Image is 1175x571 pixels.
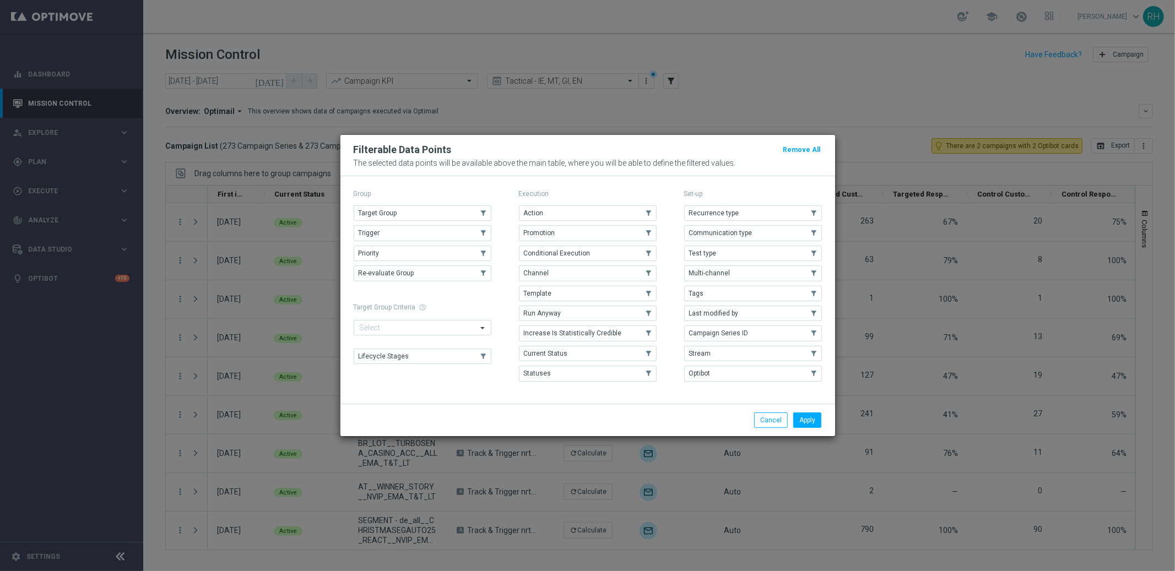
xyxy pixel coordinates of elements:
button: Optibot [684,366,822,381]
button: Priority [354,246,491,261]
span: Current Status [524,350,568,357]
button: Action [519,205,657,221]
button: Communication type [684,225,822,241]
span: Target Group [359,209,397,217]
button: Target Group [354,205,491,221]
button: Remove All [782,144,822,156]
button: Recurrence type [684,205,822,221]
button: Test type [684,246,822,261]
button: Lifecycle Stages [354,349,491,364]
span: Test type [689,249,717,257]
span: Priority [359,249,380,257]
span: Increase Is Statistically Credible [524,329,622,337]
button: Conditional Execution [519,246,657,261]
span: Last modified by [689,309,739,317]
button: Last modified by [684,306,822,321]
span: Re-evaluate Group [359,269,414,277]
button: Template [519,286,657,301]
span: Channel [524,269,549,277]
h1: Target Group Criteria [354,303,491,311]
button: Run Anyway [519,306,657,321]
button: Statuses [519,366,657,381]
button: Tags [684,286,822,301]
button: Cancel [754,412,788,428]
span: Run Anyway [524,309,561,317]
span: Recurrence type [689,209,739,217]
span: Promotion [524,229,555,237]
span: Template [524,290,552,297]
button: Stream [684,346,822,361]
button: Channel [519,265,657,281]
h2: Filterable Data Points [354,143,452,156]
button: Current Status [519,346,657,361]
span: Optibot [689,369,711,377]
p: The selected data points will be available above the main table, where you will be able to define... [354,159,822,167]
p: Group [354,189,491,198]
button: Campaign Series ID [684,325,822,341]
button: Multi-channel [684,265,822,281]
span: Trigger [359,229,380,237]
span: help_outline [419,303,427,311]
button: Trigger [354,225,491,241]
span: Communication type [689,229,752,237]
span: Stream [689,350,711,357]
button: Apply [793,412,821,428]
span: Action [524,209,544,217]
span: Tags [689,290,704,297]
button: Promotion [519,225,657,241]
span: Conditional Execution [524,249,591,257]
span: Multi-channel [689,269,730,277]
span: Statuses [524,369,551,377]
p: Set-up [684,189,822,198]
button: Increase Is Statistically Credible [519,325,657,341]
span: Campaign Series ID [689,329,749,337]
p: Execution [519,189,657,198]
button: Re-evaluate Group [354,265,491,281]
span: Lifecycle Stages [359,352,409,360]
